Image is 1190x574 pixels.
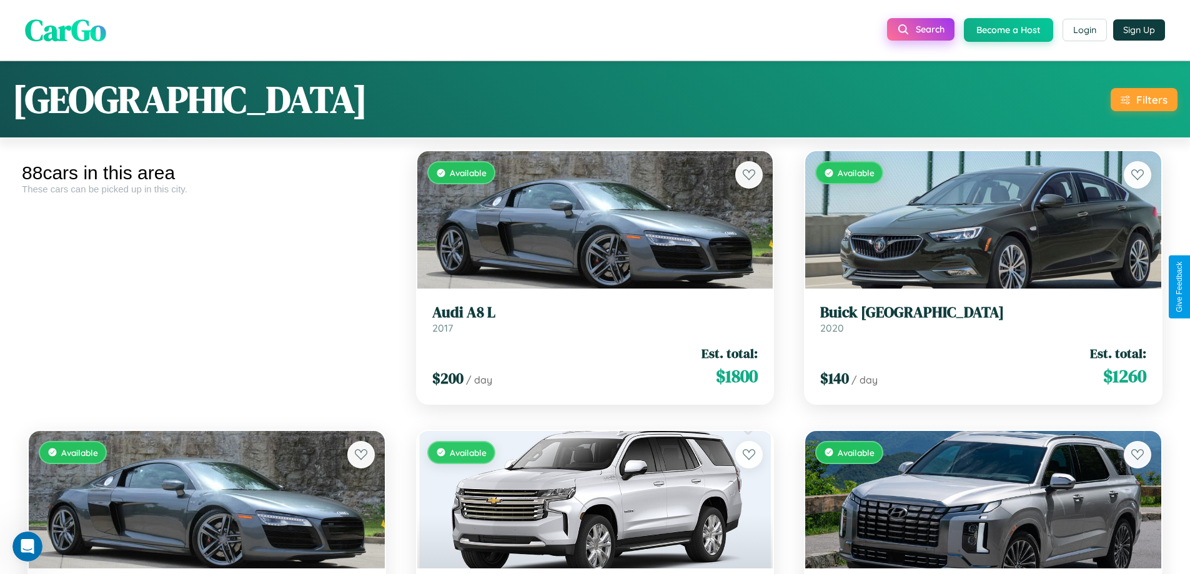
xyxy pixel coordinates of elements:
[61,447,98,458] span: Available
[22,184,392,194] div: These cars can be picked up in this city.
[838,447,875,458] span: Available
[838,167,875,178] span: Available
[1175,262,1184,312] div: Give Feedback
[25,9,106,51] span: CarGo
[22,162,392,184] div: 88 cars in this area
[432,322,453,334] span: 2017
[12,532,42,562] iframe: Intercom live chat
[820,304,1146,334] a: Buick [GEOGRAPHIC_DATA]2020
[432,304,758,322] h3: Audi A8 L
[702,344,758,362] span: Est. total:
[851,374,878,386] span: / day
[432,304,758,334] a: Audi A8 L2017
[1111,88,1178,111] button: Filters
[1136,93,1168,106] div: Filters
[1103,364,1146,388] span: $ 1260
[450,167,487,178] span: Available
[820,368,849,388] span: $ 140
[432,368,464,388] span: $ 200
[466,374,492,386] span: / day
[820,304,1146,322] h3: Buick [GEOGRAPHIC_DATA]
[1090,344,1146,362] span: Est. total:
[1113,19,1165,41] button: Sign Up
[964,18,1053,42] button: Become a Host
[716,364,758,388] span: $ 1800
[450,447,487,458] span: Available
[916,24,945,35] span: Search
[887,18,954,41] button: Search
[1063,19,1107,41] button: Login
[820,322,844,334] span: 2020
[12,74,367,125] h1: [GEOGRAPHIC_DATA]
